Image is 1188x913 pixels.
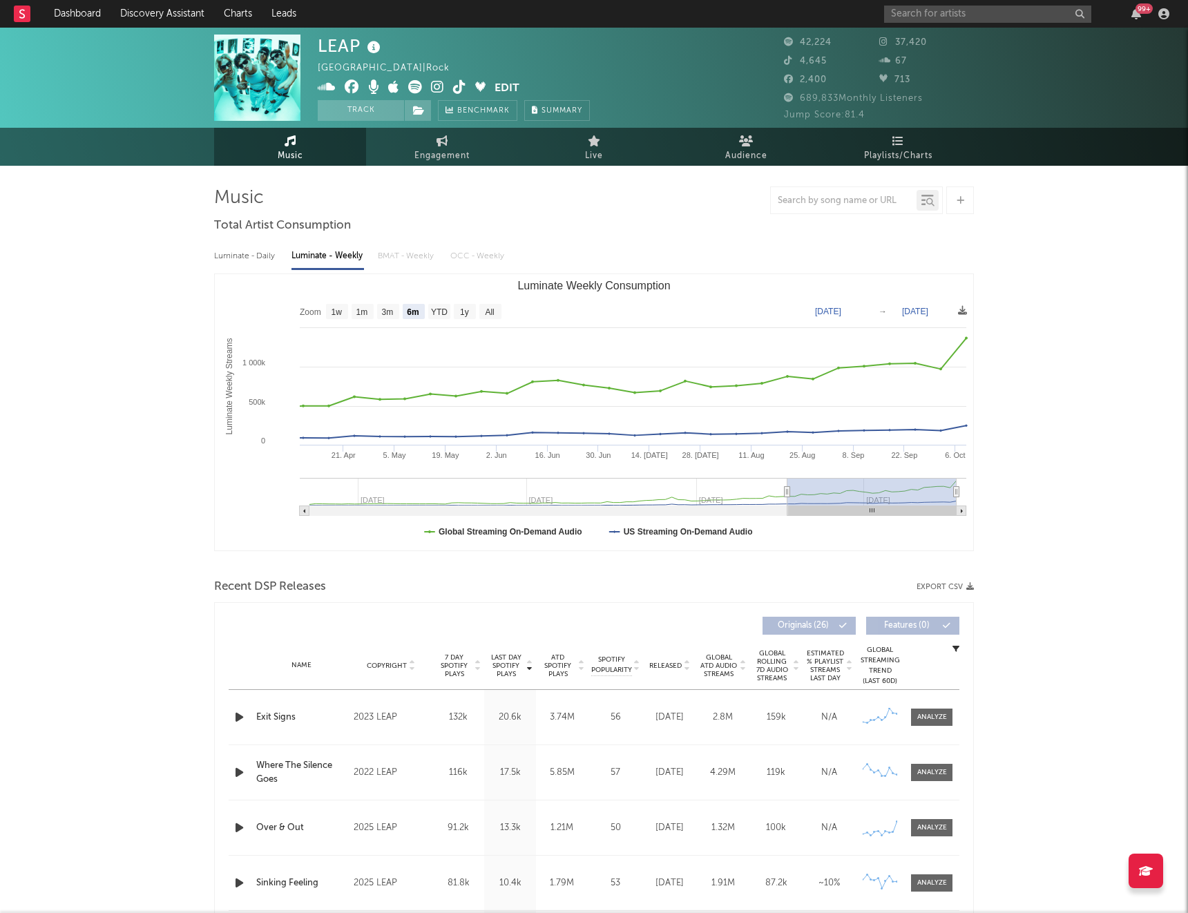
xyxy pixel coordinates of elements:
span: 67 [879,57,907,66]
div: ~ 10 % [806,876,852,890]
span: Playlists/Charts [864,148,932,164]
div: 4.29M [700,766,746,780]
span: 2,400 [784,75,827,84]
text: 11. Aug [738,451,764,459]
a: Over & Out [256,821,347,835]
text: 19. May [432,451,459,459]
a: Exit Signs [256,711,347,724]
text: Luminate Weekly Consumption [517,280,670,291]
text: 500k [249,398,265,406]
span: 7 Day Spotify Plays [436,653,472,678]
div: 56 [591,711,640,724]
span: Estimated % Playlist Streams Last Day [806,649,844,682]
text: 6m [407,307,419,317]
text: 25. Aug [789,451,815,459]
span: Global ATD Audio Streams [700,653,738,678]
div: [DATE] [646,766,693,780]
text: 1 000k [242,358,266,367]
div: [GEOGRAPHIC_DATA] | Rock [318,60,466,77]
svg: Luminate Weekly Consumption [215,274,973,550]
text: [DATE] [902,307,928,316]
span: 4,645 [784,57,827,66]
button: Features(0) [866,617,959,635]
div: 1.32M [700,821,746,835]
input: Search for artists [884,6,1091,23]
div: Global Streaming Trend (Last 60D) [859,645,901,686]
text: 28. [DATE] [682,451,719,459]
div: 5.85M [539,766,584,780]
div: 2.8M [700,711,746,724]
span: Music [278,148,303,164]
text: 8. Sep [843,451,865,459]
span: Features ( 0 ) [875,622,939,630]
a: Sinking Feeling [256,876,347,890]
div: 3.74M [539,711,584,724]
text: 21. Apr [332,451,356,459]
span: Live [585,148,603,164]
text: [DATE] [815,307,841,316]
div: 81.8k [436,876,481,890]
text: 1m [356,307,368,317]
div: 1.21M [539,821,584,835]
div: 99 + [1136,3,1153,14]
div: 119k [753,766,799,780]
div: 50 [591,821,640,835]
div: Luminate - Daily [214,244,278,268]
a: Live [518,128,670,166]
span: Released [649,662,682,670]
div: N/A [806,821,852,835]
span: Copyright [367,662,407,670]
span: 713 [879,75,910,84]
div: [DATE] [646,821,693,835]
text: 1w [332,307,343,317]
text: 3m [382,307,394,317]
text: Global Streaming On-Demand Audio [439,527,582,537]
a: Where The Silence Goes [256,759,347,786]
div: 20.6k [488,711,533,724]
span: Benchmark [457,103,510,119]
text: 16. Jun [535,451,560,459]
div: 1.79M [539,876,584,890]
div: 57 [591,766,640,780]
a: Audience [670,128,822,166]
div: [DATE] [646,711,693,724]
text: → [879,307,887,316]
text: US Streaming On-Demand Audio [624,527,753,537]
div: 1.91M [700,876,746,890]
span: ATD Spotify Plays [539,653,576,678]
div: 13.3k [488,821,533,835]
button: Edit [495,80,519,97]
div: 10.4k [488,876,533,890]
button: Export CSV [917,583,974,591]
div: 17.5k [488,766,533,780]
button: 99+ [1131,8,1141,19]
div: [DATE] [646,876,693,890]
span: Originals ( 26 ) [772,622,835,630]
div: N/A [806,766,852,780]
div: 87.2k [753,876,799,890]
div: 2025 LEAP [354,820,429,836]
span: Spotify Popularity [591,655,632,675]
span: Jump Score: 81.4 [784,110,865,119]
div: N/A [806,711,852,724]
div: Luminate - Weekly [291,244,364,268]
text: 2. Jun [486,451,507,459]
text: Luminate Weekly Streams [224,338,234,435]
span: Global Rolling 7D Audio Streams [753,649,791,682]
button: Summary [524,100,590,121]
span: Recent DSP Releases [214,579,326,595]
a: Playlists/Charts [822,128,974,166]
span: Engagement [414,148,470,164]
span: Last Day Spotify Plays [488,653,524,678]
span: Summary [542,107,582,115]
span: Audience [725,148,767,164]
text: 14. [DATE] [631,451,668,459]
a: Benchmark [438,100,517,121]
text: 1y [460,307,469,317]
text: 6. Oct [945,451,965,459]
text: 30. Jun [586,451,611,459]
span: 37,420 [879,38,927,47]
